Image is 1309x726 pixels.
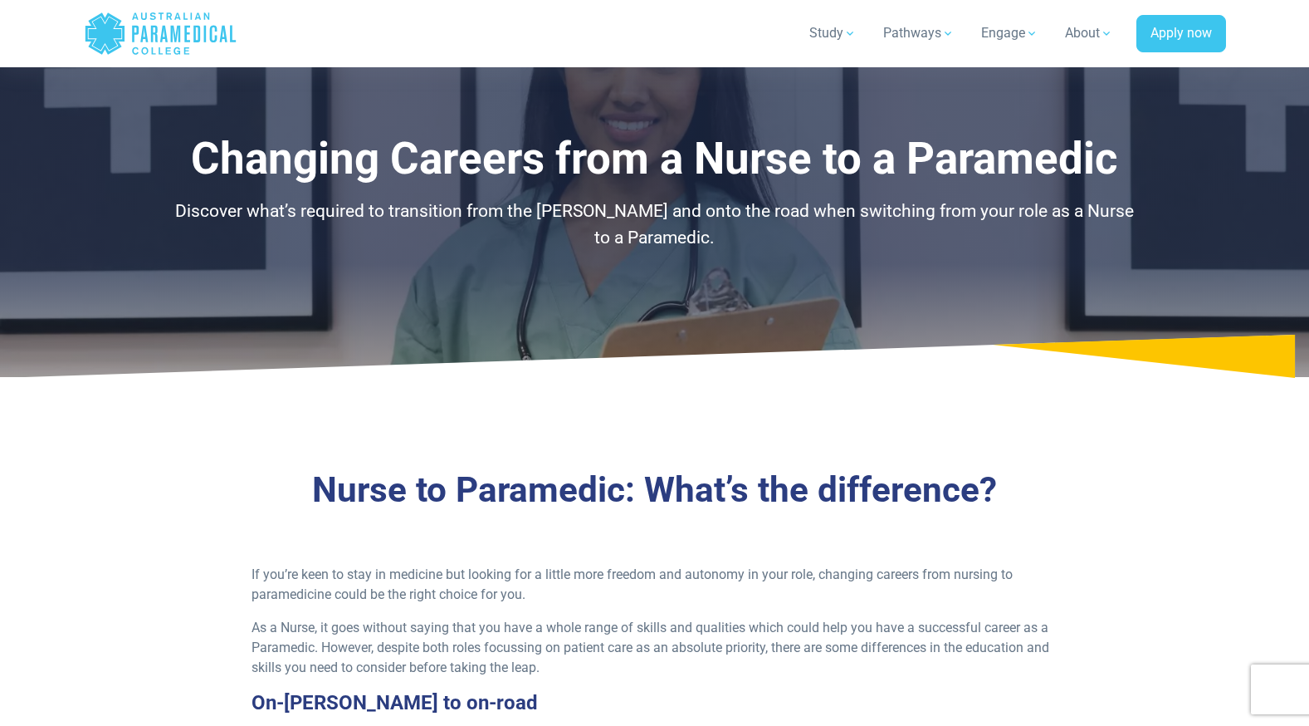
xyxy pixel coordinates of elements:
[799,10,867,56] a: Study
[175,201,1134,248] span: Discover what’s required to transition from the [PERSON_NAME] and onto the road when switching fr...
[84,7,237,61] a: Australian Paramedical College
[252,567,1013,602] span: If you’re keen to stay in medicine but looking for a little more freedom and autonomy in your rol...
[169,133,1140,185] h1: Changing Careers from a Nurse to a Paramedic
[873,10,965,56] a: Pathways
[971,10,1048,56] a: Engage
[252,618,1057,678] p: As a Nurse, it goes without saying that you have a whole range of skills and qualities which coul...
[1055,10,1123,56] a: About
[1136,15,1226,53] a: Apply now
[252,691,538,714] strong: On-[PERSON_NAME] to on-road
[169,469,1140,512] h3: Nurse to Paramedic: What’s the difference?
